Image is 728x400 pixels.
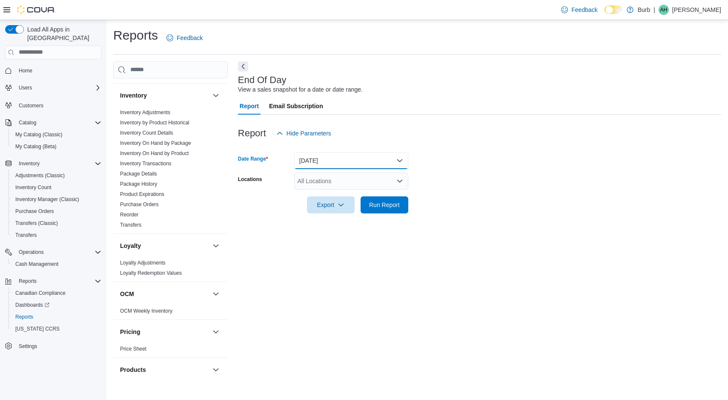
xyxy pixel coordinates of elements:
[15,158,101,169] span: Inventory
[287,129,331,138] span: Hide Parameters
[120,161,172,167] a: Inventory Transactions
[15,131,63,138] span: My Catalog (Classic)
[9,141,105,153] button: My Catalog (Beta)
[15,314,33,320] span: Reports
[19,343,37,350] span: Settings
[120,328,209,336] button: Pricing
[120,222,141,228] a: Transfers
[238,61,248,72] button: Next
[120,91,209,100] button: Inventory
[120,211,138,218] span: Reorder
[238,85,363,94] div: View a sales snapshot for a date or date range.
[15,302,49,308] span: Dashboards
[361,196,408,213] button: Run Report
[15,247,47,257] button: Operations
[120,201,159,208] span: Purchase Orders
[120,242,141,250] h3: Loyalty
[672,5,721,15] p: [PERSON_NAME]
[12,324,63,334] a: [US_STATE] CCRS
[396,178,403,184] button: Open list of options
[15,118,40,128] button: Catalog
[660,5,668,15] span: AH
[15,341,40,351] a: Settings
[15,158,43,169] button: Inventory
[113,27,158,44] h1: Reports
[120,91,147,100] h3: Inventory
[9,287,105,299] button: Canadian Compliance
[120,328,140,336] h3: Pricing
[9,323,105,335] button: [US_STATE] CCRS
[12,300,101,310] span: Dashboards
[120,201,159,207] a: Purchase Orders
[120,140,191,146] a: Inventory On Hand by Package
[294,152,408,169] button: [DATE]
[638,5,651,15] p: Burb
[369,201,400,209] span: Run Report
[9,217,105,229] button: Transfers (Classic)
[15,208,54,215] span: Purchase Orders
[571,6,597,14] span: Feedback
[15,65,101,76] span: Home
[19,278,37,285] span: Reports
[19,249,44,256] span: Operations
[5,61,101,374] nav: Complex example
[120,109,170,116] span: Inventory Adjustments
[15,232,37,239] span: Transfers
[238,155,268,162] label: Date Range
[19,84,32,91] span: Users
[240,98,259,115] span: Report
[2,340,105,352] button: Settings
[12,259,101,269] span: Cash Management
[15,184,52,191] span: Inventory Count
[9,205,105,217] button: Purchase Orders
[19,119,36,126] span: Catalog
[120,308,172,314] span: OCM Weekly Inventory
[12,141,101,152] span: My Catalog (Beta)
[120,290,134,298] h3: OCM
[120,212,138,218] a: Reorder
[211,289,221,299] button: OCM
[15,143,57,150] span: My Catalog (Beta)
[120,242,209,250] button: Loyalty
[163,29,206,46] a: Feedback
[273,125,335,142] button: Hide Parameters
[238,75,287,85] h3: End Of Day
[12,182,101,193] span: Inventory Count
[15,276,40,286] button: Reports
[120,308,172,314] a: OCM Weekly Inventory
[120,109,170,115] a: Inventory Adjustments
[120,259,166,266] span: Loyalty Adjustments
[12,324,101,334] span: Washington CCRS
[12,141,60,152] a: My Catalog (Beta)
[12,129,101,140] span: My Catalog (Classic)
[120,191,164,198] span: Product Expirations
[12,259,62,269] a: Cash Management
[12,218,61,228] a: Transfers (Classic)
[113,107,228,233] div: Inventory
[120,170,157,177] span: Package Details
[12,182,55,193] a: Inventory Count
[15,341,101,351] span: Settings
[113,258,228,282] div: Loyalty
[12,206,57,216] a: Purchase Orders
[15,220,58,227] span: Transfers (Classic)
[659,5,669,15] div: Axel Holin
[120,270,182,276] a: Loyalty Redemption Values
[2,117,105,129] button: Catalog
[15,276,101,286] span: Reports
[120,191,164,197] a: Product Expirations
[15,172,65,179] span: Adjustments (Classic)
[9,181,105,193] button: Inventory Count
[12,194,83,204] a: Inventory Manager (Classic)
[238,176,262,183] label: Locations
[15,325,60,332] span: [US_STATE] CCRS
[24,25,101,42] span: Load All Apps in [GEOGRAPHIC_DATA]
[269,98,323,115] span: Email Subscription
[211,327,221,337] button: Pricing
[653,5,655,15] p: |
[211,365,221,375] button: Products
[12,230,101,240] span: Transfers
[211,241,221,251] button: Loyalty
